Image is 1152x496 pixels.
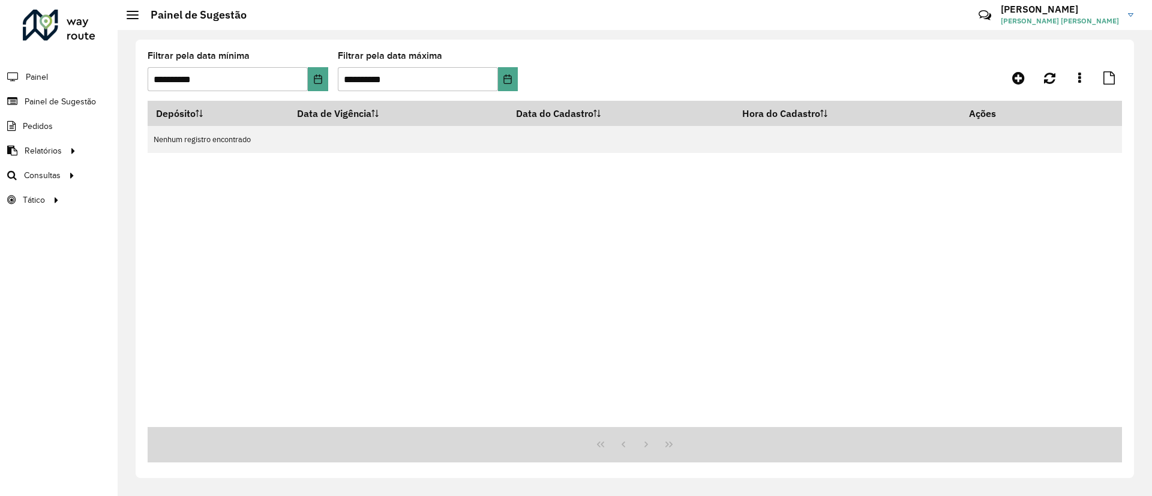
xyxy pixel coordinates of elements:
[23,120,53,133] span: Pedidos
[25,95,96,108] span: Painel de Sugestão
[26,71,48,83] span: Painel
[734,101,961,126] th: Hora do Cadastro
[498,67,518,91] button: Choose Date
[972,2,998,28] a: Contato Rápido
[148,49,250,63] label: Filtrar pela data mínima
[139,8,247,22] h2: Painel de Sugestão
[23,194,45,206] span: Tático
[1001,4,1119,15] h3: [PERSON_NAME]
[1001,16,1119,26] span: [PERSON_NAME] [PERSON_NAME]
[308,67,328,91] button: Choose Date
[289,101,508,126] th: Data de Vigência
[961,101,1033,126] th: Ações
[148,126,1122,153] td: Nenhum registro encontrado
[338,49,442,63] label: Filtrar pela data máxima
[25,145,62,157] span: Relatórios
[24,169,61,182] span: Consultas
[148,101,289,126] th: Depósito
[508,101,734,126] th: Data do Cadastro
